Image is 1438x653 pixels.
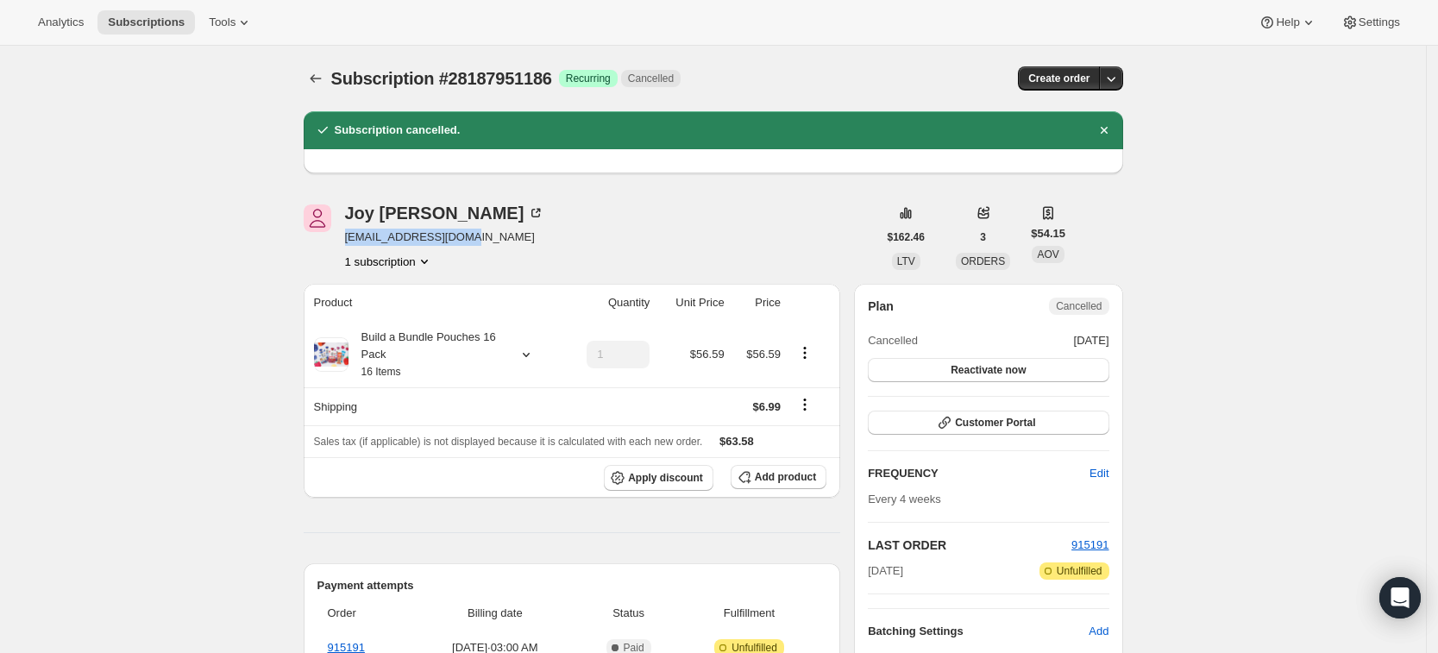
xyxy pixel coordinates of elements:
[877,225,935,249] button: $162.46
[628,471,703,485] span: Apply discount
[719,435,754,448] span: $63.58
[304,204,331,232] span: Joy Thompson
[730,284,786,322] th: Price
[1031,225,1065,242] span: $54.15
[1071,538,1108,551] a: 915191
[415,605,575,622] span: Billing date
[566,72,611,85] span: Recurring
[1089,465,1108,482] span: Edit
[1089,623,1108,640] span: Add
[1056,299,1102,313] span: Cancelled
[1071,537,1108,554] button: 915191
[345,253,433,270] button: Product actions
[682,605,816,622] span: Fulfillment
[951,363,1026,377] span: Reactivate now
[1359,16,1400,29] span: Settings
[1037,248,1058,261] span: AOV
[317,577,827,594] h2: Payment attempts
[980,230,986,244] span: 3
[1379,577,1421,618] div: Open Intercom Messenger
[209,16,235,29] span: Tools
[655,284,729,322] th: Unit Price
[335,122,461,139] h2: Subscription cancelled.
[1018,66,1100,91] button: Create order
[868,493,941,505] span: Every 4 weeks
[1331,10,1410,35] button: Settings
[1057,564,1102,578] span: Unfulfilled
[28,10,94,35] button: Analytics
[868,537,1071,554] h2: LAST ORDER
[604,465,713,491] button: Apply discount
[304,387,563,425] th: Shipping
[585,605,671,622] span: Status
[1074,332,1109,349] span: [DATE]
[304,66,328,91] button: Subscriptions
[970,225,996,249] button: 3
[108,16,185,29] span: Subscriptions
[1028,72,1089,85] span: Create order
[97,10,195,35] button: Subscriptions
[791,395,819,414] button: Shipping actions
[304,284,563,322] th: Product
[868,623,1089,640] h6: Batching Settings
[746,348,781,361] span: $56.59
[1078,618,1119,645] button: Add
[1092,118,1116,142] button: Dismiss notification
[345,229,545,246] span: [EMAIL_ADDRESS][DOMAIN_NAME]
[752,400,781,413] span: $6.99
[38,16,84,29] span: Analytics
[955,416,1035,430] span: Customer Portal
[897,255,915,267] span: LTV
[1276,16,1299,29] span: Help
[345,204,545,222] div: Joy [PERSON_NAME]
[961,255,1005,267] span: ORDERS
[731,465,826,489] button: Add product
[868,332,918,349] span: Cancelled
[868,465,1089,482] h2: FREQUENCY
[791,343,819,362] button: Product actions
[562,284,655,322] th: Quantity
[868,358,1108,382] button: Reactivate now
[314,436,703,448] span: Sales tax (if applicable) is not displayed because it is calculated with each new order.
[868,562,903,580] span: [DATE]
[628,72,674,85] span: Cancelled
[1248,10,1327,35] button: Help
[888,230,925,244] span: $162.46
[198,10,263,35] button: Tools
[1079,460,1119,487] button: Edit
[755,470,816,484] span: Add product
[361,366,401,378] small: 16 Items
[331,69,552,88] span: Subscription #28187951186
[690,348,725,361] span: $56.59
[317,594,411,632] th: Order
[349,329,504,380] div: Build a Bundle Pouches 16 Pack
[868,411,1108,435] button: Customer Portal
[868,298,894,315] h2: Plan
